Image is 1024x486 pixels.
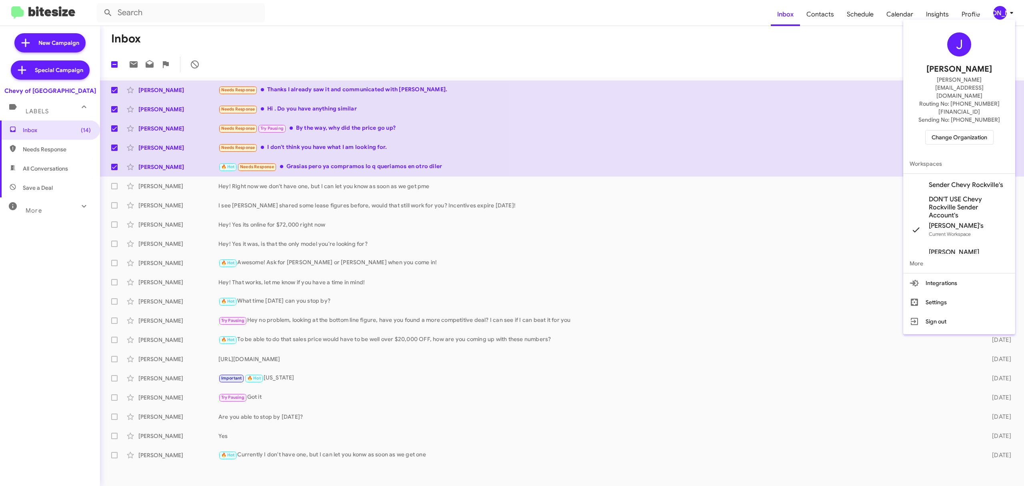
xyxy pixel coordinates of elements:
span: [PERSON_NAME] [929,248,979,256]
span: DON'T USE Chevy Rockville Sender Account's [929,195,1009,219]
span: [PERSON_NAME]'s [929,222,984,230]
button: Settings [903,293,1015,312]
button: Sign out [903,312,1015,331]
span: [PERSON_NAME] [926,63,992,76]
span: Sending No: [PHONE_NUMBER] [918,116,1000,124]
button: Change Organization [925,130,994,145]
div: J [947,32,971,56]
span: Sender Chevy Rockville's [929,181,1003,189]
button: Integrations [903,273,1015,293]
span: Workspaces [903,154,1015,173]
span: Current Workspace [929,231,971,237]
span: More [903,254,1015,273]
span: Change Organization [932,131,987,144]
span: [PERSON_NAME][EMAIL_ADDRESS][DOMAIN_NAME] [913,76,1006,100]
span: Routing No: [PHONE_NUMBER][FINANCIAL_ID] [913,100,1006,116]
